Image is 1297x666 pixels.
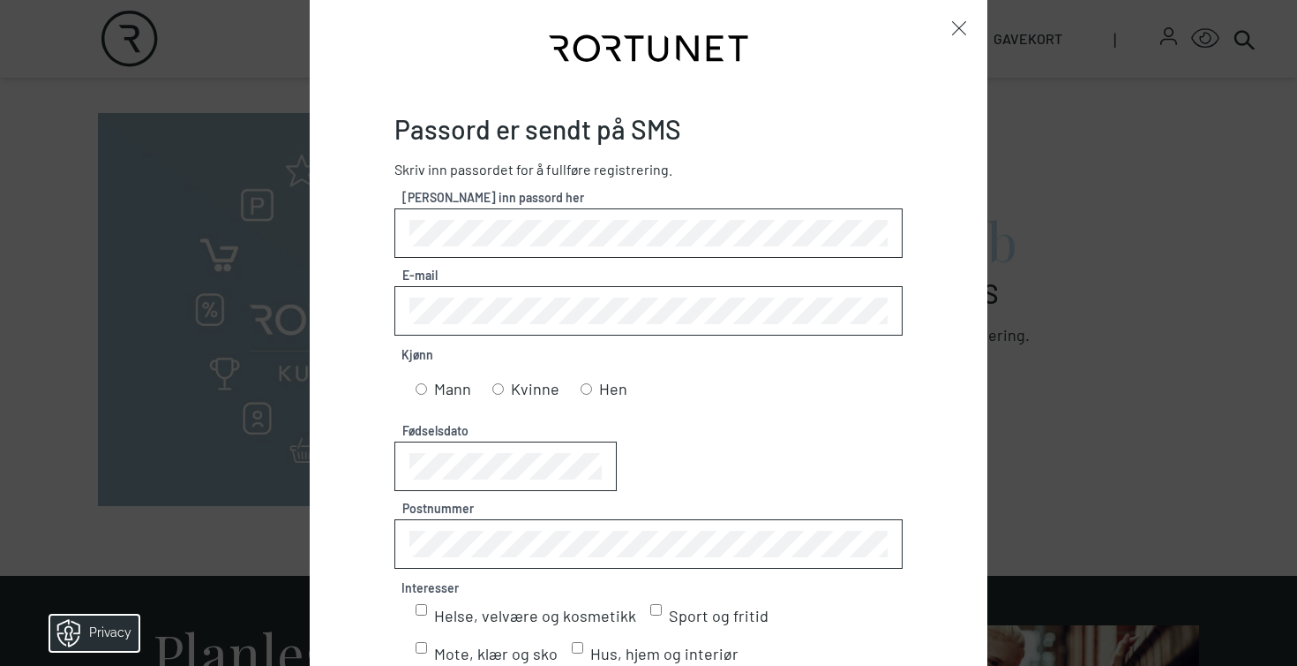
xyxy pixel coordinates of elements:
[394,345,440,364] span: Kjønn
[395,499,481,518] label: Postnummer
[572,642,583,654] input: Hus, hjem og interiør
[434,642,558,666] span: Mote, klær og sko
[395,266,445,284] label: E-mail
[416,604,427,616] input: Helse, velvære og kosmetikk
[395,421,476,440] label: Fødselsdato
[669,604,768,628] span: Sport og fritid
[416,642,427,654] input: Mote, klær og sko
[511,377,559,401] span: Kvinne
[394,113,903,145] p: Passord er sendt på SMS
[401,579,459,597] span: Interesser
[395,188,591,207] label: [PERSON_NAME] inn passord her
[599,377,627,401] span: Hen
[434,604,636,628] span: Helse, velvære og kosmetikk
[492,383,504,395] input: Kvinne
[581,383,592,395] input: Hen
[434,377,471,401] span: Mann
[650,604,662,616] input: Sport og fritid
[394,159,903,180] p: Skriv inn passordet for å fullføre registrering.
[416,383,427,395] input: Mann
[18,609,161,657] iframe: Manage Preferences
[590,642,738,666] span: Hus, hjem og interiør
